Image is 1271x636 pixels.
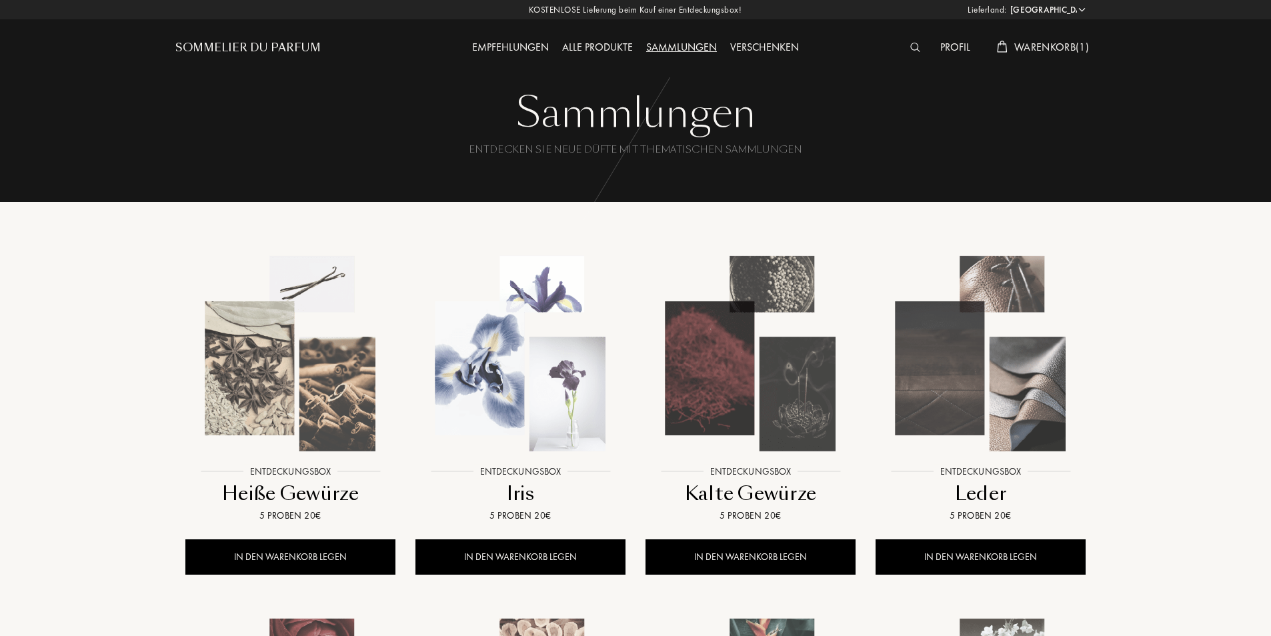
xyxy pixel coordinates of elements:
div: Alle Produkte [555,39,640,57]
div: 5 Proben 20€ [881,509,1080,523]
div: Verschenken [724,39,806,57]
div: Empfehlungen [465,39,555,57]
div: 5 Proben 20€ [421,509,620,523]
div: 5 Proben 20€ [191,509,390,523]
a: Profil [934,40,977,54]
div: IN DEN WARENKORB LEGEN [415,539,625,575]
img: Leder [877,250,1084,457]
span: Lieferland: [968,3,1007,17]
img: Iris [417,250,624,457]
a: Empfehlungen [465,40,555,54]
img: cart_white.svg [997,41,1008,53]
span: Warenkorb ( 1 ) [1014,40,1089,54]
div: 5 Proben 20€ [651,509,850,523]
div: IN DEN WARENKORB LEGEN [185,539,395,575]
div: Sammlungen [185,87,1086,140]
img: search_icn_white.svg [910,43,920,52]
img: Heiße Gewürze [187,250,394,457]
div: Entdecken Sie neue Düfte mit thematischen Sammlungen [185,143,1086,183]
a: Alle Produkte [555,40,640,54]
div: Profil [934,39,977,57]
div: IN DEN WARENKORB LEGEN [876,539,1086,575]
a: Sammlungen [640,40,724,54]
a: Sommelier du Parfum [175,40,321,56]
a: Verschenken [724,40,806,54]
div: Sammlungen [640,39,724,57]
div: IN DEN WARENKORB LEGEN [646,539,856,575]
img: Kalte Gewürze [647,250,854,457]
